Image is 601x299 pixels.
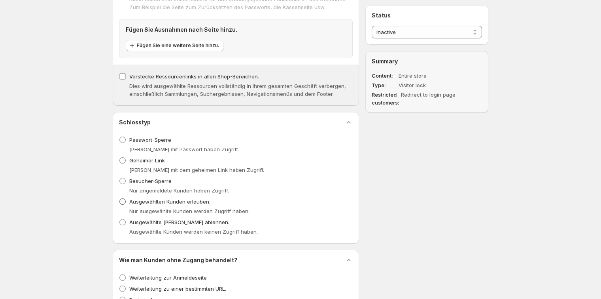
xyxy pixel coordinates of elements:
[119,256,238,264] h2: Wie man Kunden ohne Zugang behandelt?
[399,72,459,80] dd: Entire store
[126,40,224,51] button: Fügen Sie eine weitere Seite hinzu.
[372,57,482,65] h2: Summary
[129,187,229,194] span: Nur angemeldete Kunden haben Zugriff.
[129,73,259,80] span: Verstecke Ressourcenlinks in allen Shop-Bereichen.
[372,91,399,107] dt: Restricted customers:
[129,208,249,214] span: Nur ausgewählte Kunden werden Zugriff haben.
[126,26,346,34] h2: Fügen Sie Ausnahmen nach Seite hinzu.
[372,11,482,19] h2: Status
[137,42,219,49] span: Fügen Sie eine weitere Seite hinzu.
[129,178,172,184] span: Besucher-Sperre
[372,81,397,89] dt: Type:
[372,72,397,80] dt: Content:
[129,198,210,205] span: Ausgewählten Kunden erlauben.
[129,274,207,281] span: Weiterleitung zur Anmeldeseite
[119,118,151,126] h2: Schlosstyp
[401,91,462,107] dd: Redirect to login page
[129,219,229,225] span: Ausgewählte [PERSON_NAME] ablehnen.
[129,229,258,235] span: Ausgewählte Kunden werden keinen Zugriff haben.
[129,157,165,164] span: Geheimer Link
[129,83,346,97] span: Dies wird ausgewählte Ressourcen vollständig in Ihrem gesamten Geschäft verbergen, einschließlich...
[129,137,171,143] span: Passwort-Sperre
[399,81,459,89] dd: Visitor lock
[129,146,239,152] span: [PERSON_NAME] mit Passwort haben Zugriff.
[129,167,264,173] span: [PERSON_NAME] mit dem geheimen Link haben Zugriff.
[129,286,226,292] span: Weiterleitung zu einer bestimmten URL.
